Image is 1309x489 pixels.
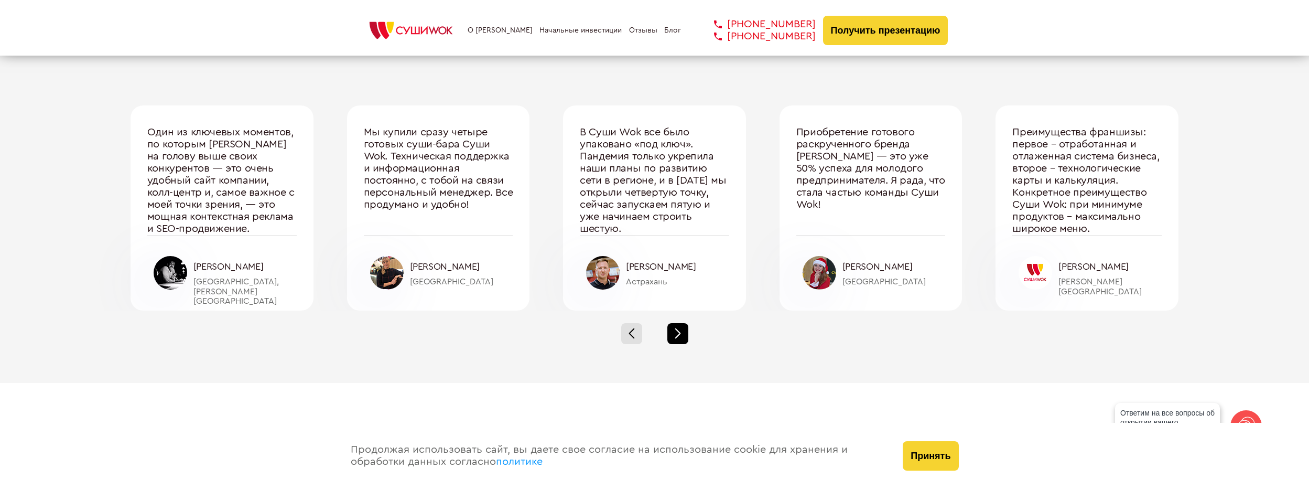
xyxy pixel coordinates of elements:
a: политике [496,456,543,467]
div: В Суши Wok все было упаковано «под ключ». Пандемия только укрепила наши планы по развитию сети в ... [580,126,729,235]
a: Начальные инвестиции [539,26,622,35]
div: [PERSON_NAME] [1058,261,1162,272]
div: [GEOGRAPHIC_DATA] [410,277,513,286]
button: Принять [903,441,958,471]
div: [GEOGRAPHIC_DATA], [PERSON_NAME][GEOGRAPHIC_DATA] [193,277,297,306]
div: Мы купили сразу четыре готовых суши-бара Суши Wok. Техническая поддержка и информационная постоян... [364,126,513,235]
img: СУШИWOK [361,19,461,42]
div: [PERSON_NAME] [842,261,946,272]
a: [PHONE_NUMBER] [698,18,816,30]
a: О [PERSON_NAME] [468,26,533,35]
div: Преимущества франшизы: первое – отработанная и отлаженная система бизнеса, второе – технологическ... [1012,126,1162,235]
div: [PERSON_NAME][GEOGRAPHIC_DATA] [1058,277,1162,296]
div: [PERSON_NAME] [626,261,729,272]
a: Блог [664,26,681,35]
div: [PERSON_NAME] [193,261,297,272]
div: Один из ключевых моментов, по которым [PERSON_NAME] на голову выше своих конкурентов — это очень ... [147,126,297,235]
div: [GEOGRAPHIC_DATA] [842,277,946,286]
button: Получить презентацию [823,16,948,45]
div: Приобретение готового раскрученного бренда [PERSON_NAME] — это уже 50% успеха для молодого предпр... [796,126,946,235]
a: Отзывы [629,26,657,35]
div: Ответим на все вопросы об открытии вашего [PERSON_NAME]! [1115,403,1220,442]
a: [PHONE_NUMBER] [698,30,816,42]
div: Продолжая использовать сайт, вы даете свое согласие на использование cookie для хранения и обрабо... [340,423,893,489]
div: Астрахань [626,277,729,286]
div: [PERSON_NAME] [410,261,513,272]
